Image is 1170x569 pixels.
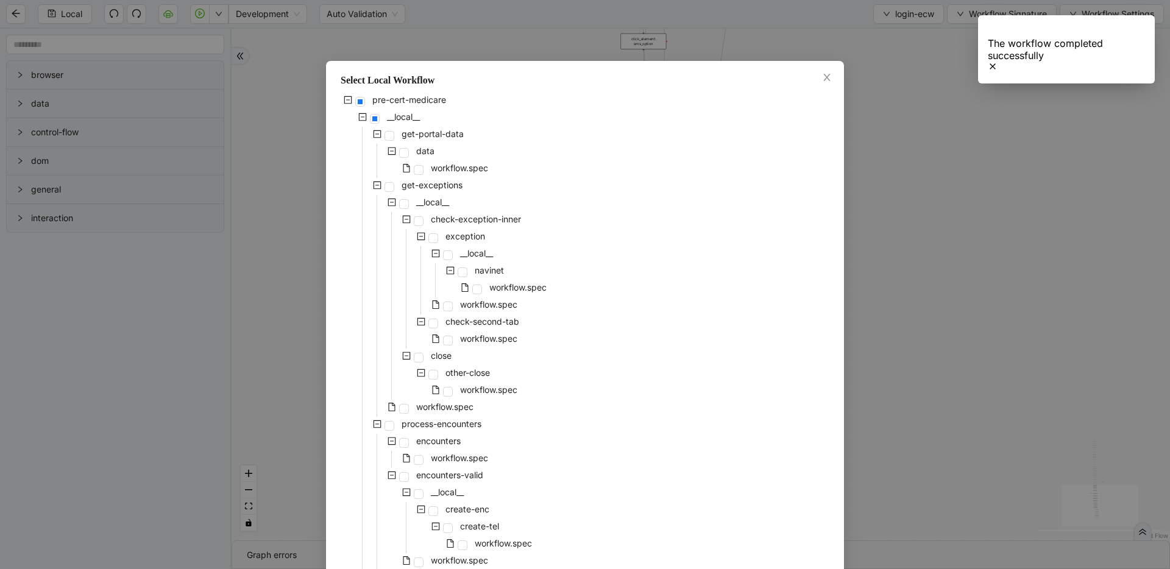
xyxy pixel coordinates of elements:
[988,37,1145,62] div: The workflow completed successfully
[487,280,549,295] span: workflow.spec
[445,316,519,327] span: check-second-tab
[472,536,534,551] span: workflow.spec
[358,113,367,121] span: minus-square
[822,72,832,82] span: close
[446,539,455,548] span: file
[431,386,440,394] span: file
[402,180,463,190] span: get-exceptions
[402,556,411,565] span: file
[388,471,396,479] span: minus-square
[402,352,411,360] span: minus-square
[416,401,473,412] span: workflow.spec
[460,333,517,344] span: workflow.spec
[402,215,411,224] span: minus-square
[402,454,411,462] span: file
[399,178,465,193] span: get-exceptions
[373,130,381,138] span: minus-square
[431,249,440,258] span: minus-square
[370,93,448,107] span: pre-cert-medicare
[414,468,486,482] span: encounters-valid
[472,263,506,278] span: navinet
[458,331,520,346] span: workflow.spec
[416,470,483,480] span: encounters-valid
[414,144,437,158] span: data
[460,384,517,395] span: workflow.spec
[443,366,492,380] span: other-close
[341,73,829,88] div: Select Local Workflow
[431,300,440,309] span: file
[416,146,434,156] span: data
[431,555,488,565] span: workflow.spec
[417,505,425,514] span: minus-square
[399,417,484,431] span: process-encounters
[417,369,425,377] span: minus-square
[489,282,547,292] span: workflow.spec
[388,403,396,411] span: file
[431,163,488,173] span: workflow.spec
[445,231,485,241] span: exception
[475,265,504,275] span: navinet
[458,246,495,261] span: __local__
[416,436,461,446] span: encounters
[402,419,481,429] span: process-encounters
[388,147,396,155] span: minus-square
[399,127,466,141] span: get-portal-data
[428,161,491,175] span: workflow.spec
[820,71,834,85] button: Close
[402,164,411,172] span: file
[431,350,452,361] span: close
[475,538,532,548] span: workflow.spec
[460,248,493,258] span: __local__
[445,504,489,514] span: create-enc
[385,110,422,124] span: __local__
[431,522,440,531] span: minus-square
[445,367,490,378] span: other-close
[372,94,446,105] span: pre-cert-medicare
[458,297,520,312] span: workflow.spec
[431,334,440,343] span: file
[460,521,499,531] span: create-tel
[428,485,466,500] span: __local__
[344,96,352,104] span: minus-square
[428,212,523,227] span: check-exception-inner
[402,488,411,497] span: minus-square
[428,451,491,465] span: workflow.spec
[431,487,464,497] span: __local__
[446,266,455,275] span: minus-square
[431,214,521,224] span: check-exception-inner
[428,553,491,568] span: workflow.spec
[402,129,464,139] span: get-portal-data
[431,453,488,463] span: workflow.spec
[417,232,425,241] span: minus-square
[461,283,469,292] span: file
[373,181,381,189] span: minus-square
[414,400,476,414] span: workflow.spec
[387,111,420,122] span: __local__
[460,299,517,309] span: workflow.spec
[458,383,520,397] span: workflow.spec
[443,502,492,517] span: create-enc
[388,437,396,445] span: minus-square
[417,317,425,326] span: minus-square
[458,519,502,534] span: create-tel
[414,434,463,448] span: encounters
[388,198,396,207] span: minus-square
[428,348,454,363] span: close
[416,197,449,207] span: __local__
[443,314,522,329] span: check-second-tab
[414,195,452,210] span: __local__
[443,229,487,244] span: exception
[373,420,381,428] span: minus-square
